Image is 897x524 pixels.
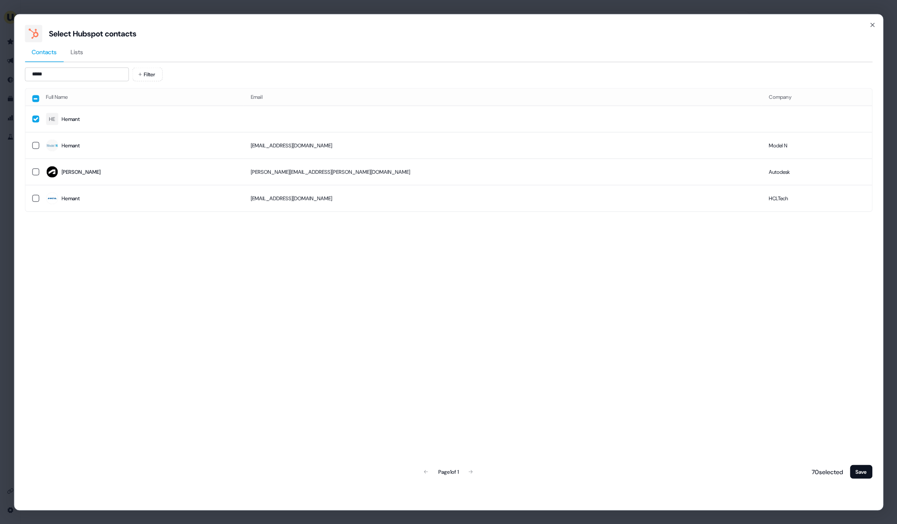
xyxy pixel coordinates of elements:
span: Contacts [32,47,57,56]
th: Email [244,88,762,106]
div: Page 1 of 1 [438,467,459,476]
td: HCLTech [762,185,872,212]
div: Hemant [62,115,80,124]
td: Model N [762,132,872,159]
button: Filter [132,67,162,81]
th: Full Name [39,88,244,106]
div: [PERSON_NAME] [62,168,100,176]
div: Hemant [62,141,80,150]
span: Lists [71,47,83,56]
td: Autodesk [762,159,872,185]
div: Hemant [62,194,80,203]
td: [EMAIL_ADDRESS][DOMAIN_NAME] [244,132,762,159]
td: [PERSON_NAME][EMAIL_ADDRESS][PERSON_NAME][DOMAIN_NAME] [244,159,762,185]
div: HE [49,115,55,124]
p: 70 selected [808,467,843,476]
td: [EMAIL_ADDRESS][DOMAIN_NAME] [244,185,762,212]
th: Company [762,88,872,106]
button: Save [850,465,872,478]
div: Select Hubspot contacts [49,28,136,39]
